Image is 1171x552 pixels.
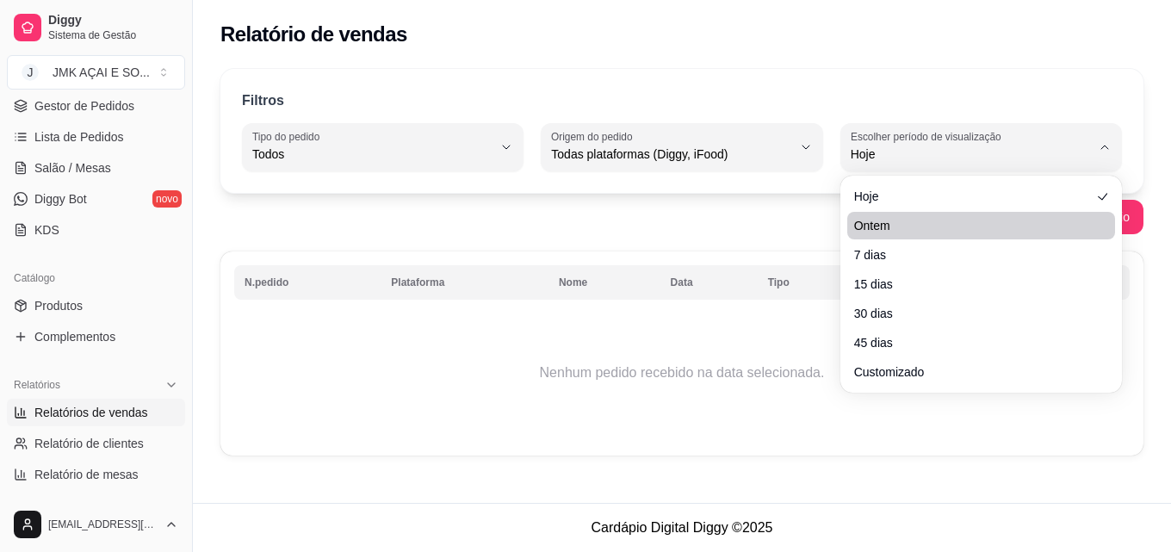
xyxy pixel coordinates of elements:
span: Relatório de mesas [34,466,139,483]
span: Produtos [34,297,83,314]
span: Salão / Mesas [34,159,111,177]
h2: Relatório de vendas [220,21,407,48]
span: Hoje [854,188,1091,205]
footer: Cardápio Digital Diggy © 2025 [193,503,1171,552]
span: Sistema de Gestão [48,28,178,42]
span: 45 dias [854,334,1091,351]
div: Catálogo [7,264,185,292]
th: Tipo [758,265,853,300]
span: Lista de Pedidos [34,128,124,146]
span: [EMAIL_ADDRESS][DOMAIN_NAME] [48,518,158,531]
td: Nenhum pedido recebido na data selecionada. [234,304,1130,442]
th: N.pedido [234,265,381,300]
label: Origem do pedido [551,129,638,144]
span: 15 dias [854,276,1091,293]
span: KDS [34,221,59,239]
span: Relatórios [14,378,60,392]
span: Hoje [851,146,1091,163]
span: Diggy Bot [34,190,87,208]
button: Select a team [7,55,185,90]
span: Relatório de clientes [34,435,144,452]
div: JMK AÇAI E SO ... [53,64,150,81]
span: 7 dias [854,246,1091,264]
span: Ontem [854,217,1091,234]
span: Todas plataformas (Diggy, iFood) [551,146,791,163]
span: Gestor de Pedidos [34,97,134,115]
span: Complementos [34,328,115,345]
span: Customizado [854,363,1091,381]
p: Filtros [242,90,284,111]
th: Data [660,265,758,300]
th: Nome [548,265,660,300]
span: Todos [252,146,493,163]
label: Tipo do pedido [252,129,325,144]
span: Relatórios de vendas [34,404,148,421]
span: J [22,64,39,81]
span: 30 dias [854,305,1091,322]
span: Diggy [48,13,178,28]
label: Escolher período de visualização [851,129,1007,144]
th: Plataforma [381,265,548,300]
